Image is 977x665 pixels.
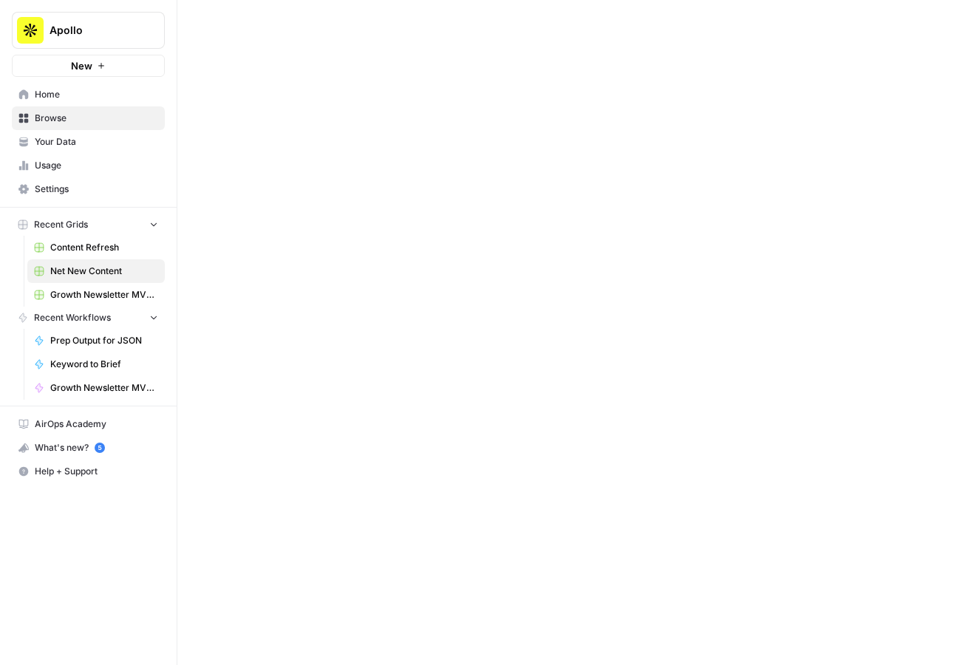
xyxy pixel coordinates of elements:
[27,283,165,307] a: Growth Newsletter MVP 1.0 Grid
[12,130,165,154] a: Your Data
[34,218,88,231] span: Recent Grids
[27,236,165,259] a: Content Refresh
[12,214,165,236] button: Recent Grids
[17,17,44,44] img: Apollo Logo
[35,417,158,431] span: AirOps Academy
[12,460,165,483] button: Help + Support
[50,334,158,347] span: Prep Output for JSON
[34,311,111,324] span: Recent Workflows
[27,329,165,352] a: Prep Output for JSON
[50,381,158,395] span: Growth Newsletter MVP 1.1
[12,412,165,436] a: AirOps Academy
[35,112,158,125] span: Browse
[27,352,165,376] a: Keyword to Brief
[50,265,158,278] span: Net New Content
[50,288,158,301] span: Growth Newsletter MVP 1.0 Grid
[50,23,139,38] span: Apollo
[13,437,164,459] div: What's new?
[50,241,158,254] span: Content Refresh
[12,307,165,329] button: Recent Workflows
[12,106,165,130] a: Browse
[12,83,165,106] a: Home
[98,444,101,451] text: 5
[12,12,165,49] button: Workspace: Apollo
[12,154,165,177] a: Usage
[35,465,158,478] span: Help + Support
[50,358,158,371] span: Keyword to Brief
[35,183,158,196] span: Settings
[12,55,165,77] button: New
[71,58,92,73] span: New
[35,159,158,172] span: Usage
[35,135,158,149] span: Your Data
[35,88,158,101] span: Home
[12,436,165,460] button: What's new? 5
[12,177,165,201] a: Settings
[95,443,105,453] a: 5
[27,259,165,283] a: Net New Content
[27,376,165,400] a: Growth Newsletter MVP 1.1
